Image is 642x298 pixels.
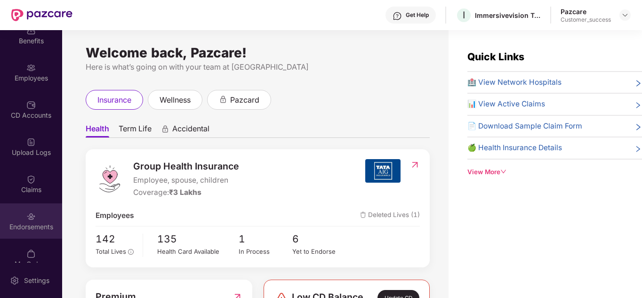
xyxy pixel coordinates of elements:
[86,61,430,73] div: Here is what’s going on with your team at [GEOGRAPHIC_DATA]
[410,160,420,169] img: RedirectIcon
[157,231,238,247] span: 135
[365,159,401,183] img: insurerIcon
[467,77,562,88] span: 🏥 View Network Hospitals
[634,79,642,88] span: right
[475,11,541,20] div: Immersivevision Technology Private Limited
[561,7,611,16] div: Pazcare
[26,212,36,221] img: svg+xml;base64,PHN2ZyBpZD0iRW5kb3JzZW1lbnRzIiB4bWxucz0iaHR0cDovL3d3dy53My5vcmcvMjAwMC9zdmciIHdpZH...
[96,165,124,193] img: logo
[634,144,642,153] span: right
[26,26,36,35] img: svg+xml;base64,PHN2ZyBpZD0iQmVuZWZpdHMiIHhtbG5zPSJodHRwOi8vd3d3LnczLm9yZy8yMDAwL3N2ZyIgd2lkdGg9Ij...
[26,249,36,258] img: svg+xml;base64,PHN2ZyBpZD0iTXlfT3JkZXJzIiBkYXRhLW5hbWU9Ik15IE9yZGVycyIgeG1sbnM9Imh0dHA6Ly93d3cudz...
[219,95,227,104] div: animation
[97,94,131,106] span: insurance
[360,210,420,221] span: Deleted Lives (1)
[161,125,169,133] div: animation
[467,167,642,177] div: View More
[96,231,136,247] span: 142
[292,247,346,257] div: Yet to Endorse
[467,121,582,132] span: 📄 Download Sample Claim Form
[500,169,507,175] span: down
[621,11,629,19] img: svg+xml;base64,PHN2ZyBpZD0iRHJvcGRvd24tMzJ4MzIiIHhtbG5zPSJodHRwOi8vd3d3LnczLm9yZy8yMDAwL3N2ZyIgd2...
[133,187,239,198] div: Coverage:
[463,9,465,21] span: I
[292,231,346,247] span: 6
[467,142,562,153] span: 🍏 Health Insurance Details
[86,124,109,137] span: Health
[467,51,524,63] span: Quick Links
[230,94,259,106] span: pazcard
[467,98,545,110] span: 📊 View Active Claims
[26,175,36,184] img: svg+xml;base64,PHN2ZyBpZD0iQ2xhaW0iIHhtbG5zPSJodHRwOi8vd3d3LnczLm9yZy8yMDAwL3N2ZyIgd2lkdGg9IjIwIi...
[26,63,36,72] img: svg+xml;base64,PHN2ZyBpZD0iRW1wbG95ZWVzIiB4bWxucz0iaHR0cDovL3d3dy53My5vcmcvMjAwMC9zdmciIHdpZHRoPS...
[128,249,134,255] span: info-circle
[10,276,19,285] img: svg+xml;base64,PHN2ZyBpZD0iU2V0dGluZy0yMHgyMCIgeG1sbnM9Imh0dHA6Ly93d3cudzMub3JnLzIwMDAvc3ZnIiB3aW...
[133,159,239,174] span: Group Health Insurance
[96,248,126,255] span: Total Lives
[239,231,293,247] span: 1
[86,49,430,56] div: Welcome back, Pazcare!
[561,16,611,24] div: Customer_success
[169,188,201,197] span: ₹3 Lakhs
[119,124,152,137] span: Term Life
[239,247,293,257] div: In Process
[160,94,191,106] span: wellness
[133,175,239,186] span: Employee, spouse, children
[96,210,134,221] span: Employees
[634,100,642,110] span: right
[26,100,36,110] img: svg+xml;base64,PHN2ZyBpZD0iQ0RfQWNjb3VudHMiIGRhdGEtbmFtZT0iQ0QgQWNjb3VudHMiIHhtbG5zPSJodHRwOi8vd3...
[360,212,366,218] img: deleteIcon
[634,122,642,132] span: right
[157,247,238,257] div: Health Card Available
[393,11,402,21] img: svg+xml;base64,PHN2ZyBpZD0iSGVscC0zMngzMiIgeG1sbnM9Imh0dHA6Ly93d3cudzMub3JnLzIwMDAvc3ZnIiB3aWR0aD...
[406,11,429,19] div: Get Help
[172,124,209,137] span: Accidental
[11,9,72,21] img: New Pazcare Logo
[26,137,36,147] img: svg+xml;base64,PHN2ZyBpZD0iVXBsb2FkX0xvZ3MiIGRhdGEtbmFtZT0iVXBsb2FkIExvZ3MiIHhtbG5zPSJodHRwOi8vd3...
[21,276,52,285] div: Settings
